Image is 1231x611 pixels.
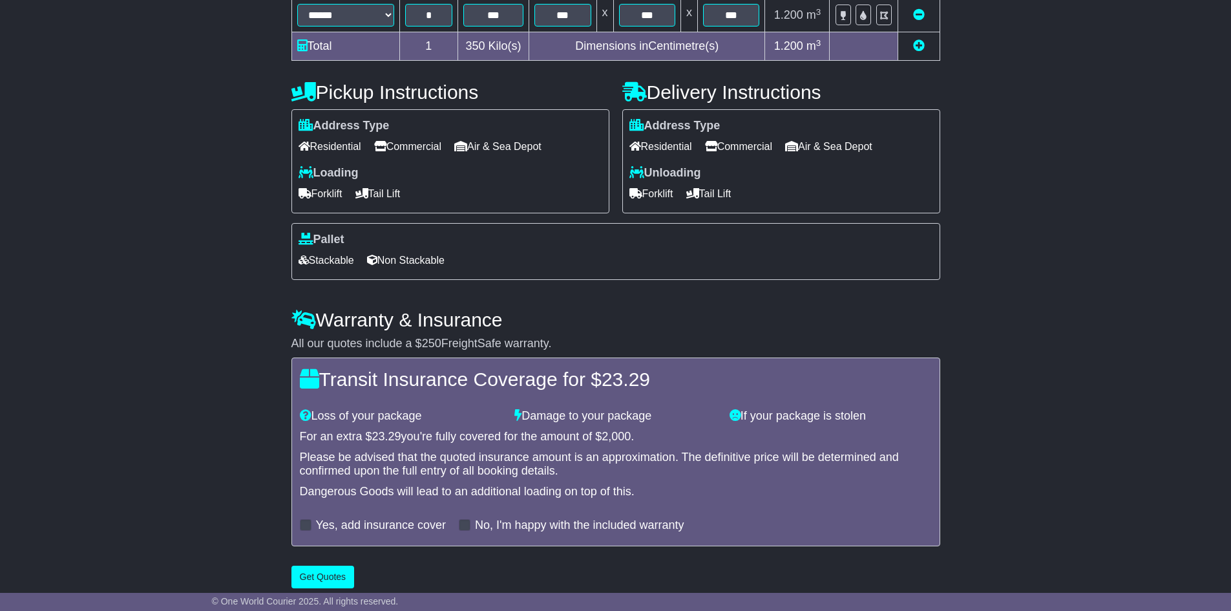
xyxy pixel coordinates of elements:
td: Kilo(s) [458,32,529,61]
h4: Delivery Instructions [622,81,940,103]
span: Commercial [705,136,772,156]
span: m [806,39,821,52]
div: All our quotes include a $ FreightSafe warranty. [291,337,940,351]
button: Get Quotes [291,566,355,588]
span: Residential [299,136,361,156]
h4: Transit Insurance Coverage for $ [300,369,932,390]
div: Loss of your package [293,409,509,423]
sup: 3 [816,38,821,48]
h4: Pickup Instructions [291,81,609,103]
span: Forklift [299,184,342,204]
sup: 3 [816,7,821,17]
div: If your package is stolen [723,409,938,423]
span: Air & Sea Depot [454,136,542,156]
label: Address Type [299,119,390,133]
h4: Warranty & Insurance [291,309,940,330]
td: 1 [399,32,458,61]
label: Pallet [299,233,344,247]
a: Add new item [913,39,925,52]
div: Damage to your package [508,409,723,423]
label: Address Type [629,119,721,133]
label: No, I'm happy with the included warranty [475,519,684,533]
span: m [806,8,821,21]
span: 250 [422,337,441,350]
label: Loading [299,166,359,180]
span: 1.200 [774,8,803,21]
span: Air & Sea Depot [785,136,872,156]
div: Dangerous Goods will lead to an additional loading on top of this. [300,485,932,499]
span: 2,000 [602,430,631,443]
span: 350 [466,39,485,52]
span: Tail Lift [686,184,731,204]
span: 23.29 [372,430,401,443]
span: 23.29 [602,369,650,390]
label: Yes, add insurance cover [316,519,446,533]
span: Forklift [629,184,673,204]
span: Non Stackable [367,250,445,270]
div: For an extra $ you're fully covered for the amount of $ . [300,430,932,444]
label: Unloading [629,166,701,180]
span: Commercial [374,136,441,156]
span: Residential [629,136,692,156]
a: Remove this item [913,8,925,21]
span: 1.200 [774,39,803,52]
span: © One World Courier 2025. All rights reserved. [212,596,399,606]
span: Stackable [299,250,354,270]
div: Please be advised that the quoted insurance amount is an approximation. The definitive price will... [300,451,932,478]
span: Tail Lift [355,184,401,204]
td: Dimensions in Centimetre(s) [529,32,765,61]
td: Total [291,32,399,61]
